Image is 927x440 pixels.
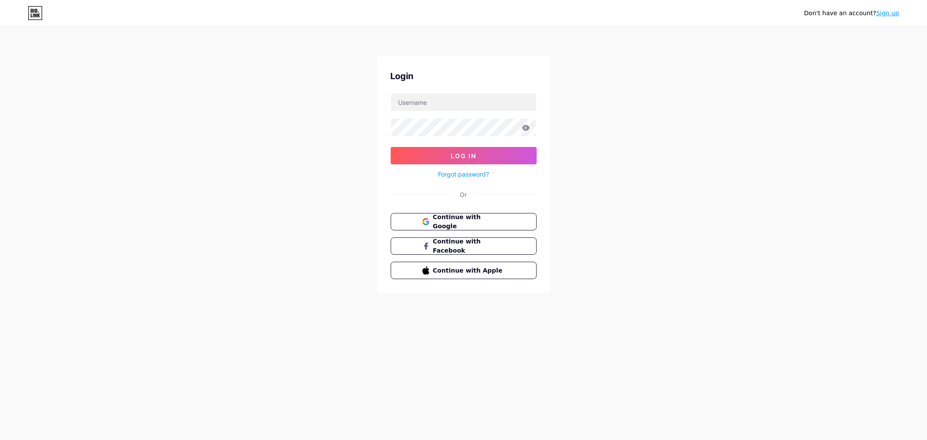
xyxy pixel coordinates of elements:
span: Continue with Google [433,213,505,231]
button: Continue with Apple [391,262,537,279]
span: Continue with Apple [433,266,505,275]
a: Forgot password? [438,170,489,179]
div: Don't have an account? [804,9,899,18]
div: Or [460,190,467,199]
input: Username [391,93,536,111]
span: Log In [451,152,476,160]
span: Continue with Facebook [433,237,505,255]
button: Continue with Facebook [391,237,537,255]
button: Log In [391,147,537,164]
a: Sign up [876,10,899,17]
button: Continue with Google [391,213,537,230]
div: Login [391,70,537,83]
